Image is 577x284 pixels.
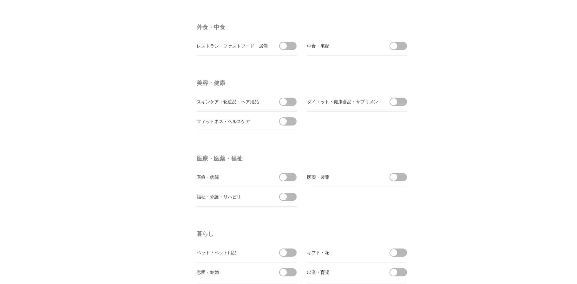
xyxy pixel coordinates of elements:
h4: 外食・中食 [197,22,409,33]
div: ダイエット・健康食品・サプリメント [307,98,378,106]
div: 医療・病院 [197,173,268,181]
div: フィットネス・ヘルスケア [197,117,268,125]
div: 福祉・介護・リハビリ [197,193,268,201]
h4: 美容・健康 [197,77,409,89]
div: レストラン・ファストフード・居酒屋 [197,42,268,50]
div: ギフト・花 [307,248,378,256]
div: 医薬・製薬 [307,173,378,181]
div: 恋愛・結婚 [197,268,268,276]
h4: 医療・医薬・福祉 [197,153,409,164]
div: ペット・ペット用品 [197,248,268,256]
h4: 暮らし [197,228,409,240]
div: 中食・宅配 [307,42,378,50]
div: 出産・育児 [307,268,378,276]
div: スキンケア・化粧品・ヘア用品 [197,98,268,106]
